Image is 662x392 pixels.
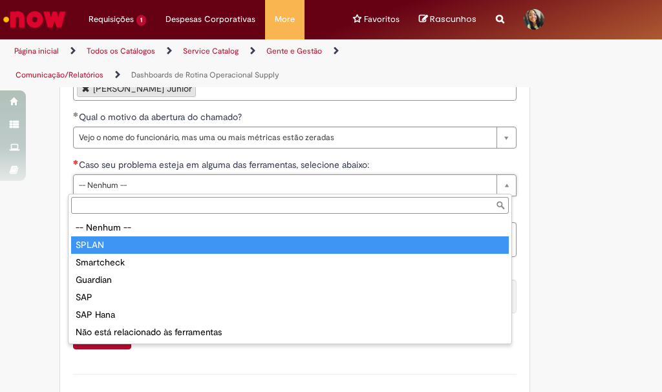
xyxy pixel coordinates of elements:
[69,216,511,344] ul: Caso seu problema esteja em alguma das ferramentas, selecione abaixo:
[71,306,509,324] div: SAP Hana
[71,219,509,236] div: -- Nenhum --
[71,271,509,289] div: Guardian
[71,254,509,271] div: Smartcheck
[71,236,509,254] div: SPLAN
[71,324,509,341] div: Não está relacionado às ferramentas
[71,289,509,306] div: SAP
